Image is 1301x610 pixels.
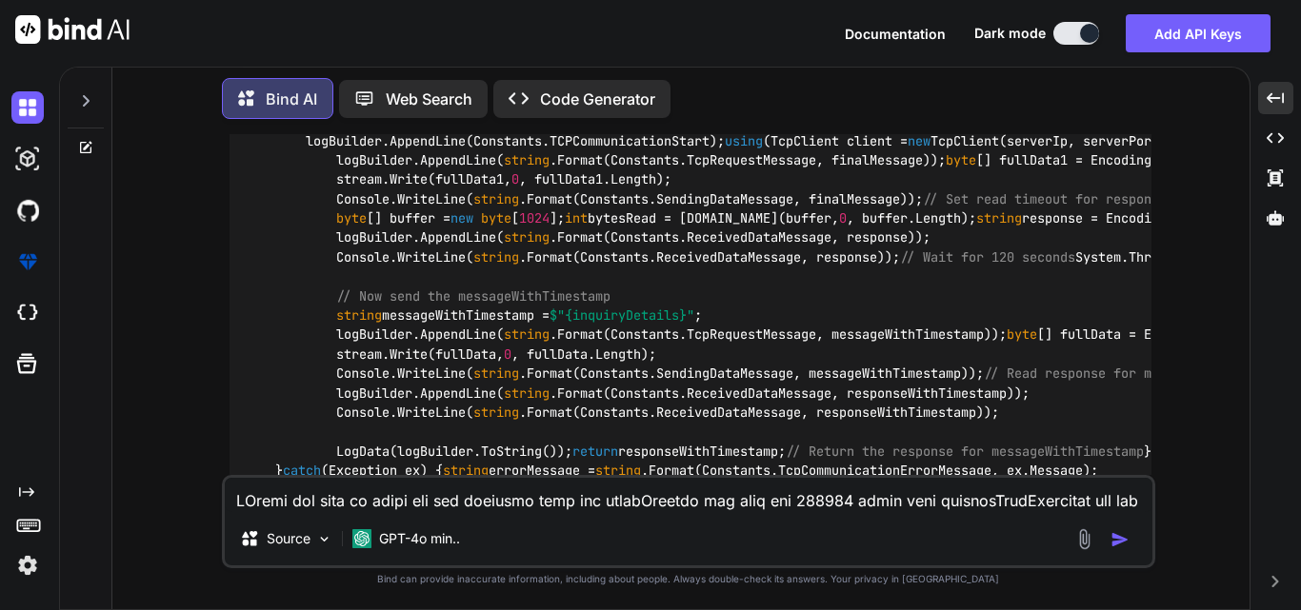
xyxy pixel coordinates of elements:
span: catch [283,462,321,480]
span: Dark mode [974,24,1046,43]
button: Documentation [845,24,946,44]
span: byte [336,209,367,226]
span: return [572,443,618,460]
span: string [473,248,519,266]
span: // Now send the messageWithTimestamp [336,287,610,305]
img: githubDark [11,194,44,226]
span: string [473,403,519,421]
span: string [336,306,382,324]
img: cloudideIcon [11,297,44,329]
span: string [504,151,550,168]
span: Documentation [845,26,946,42]
span: new [450,209,473,226]
span: string [443,462,489,480]
span: byte [1007,326,1037,344]
span: string [473,365,519,383]
img: GPT-4o mini [352,529,371,548]
span: 0 [511,171,519,188]
p: Source [267,529,310,548]
span: using [725,132,763,149]
span: // Read response for messageWithTimestamp [984,365,1296,383]
span: // Return the response for messageWithTimestamp [786,443,1144,460]
span: {inquiryDetails} [565,306,687,324]
button: Add API Keys [1126,14,1271,52]
span: string [504,384,550,402]
p: GPT-4o min.. [379,529,460,548]
p: Web Search [386,88,472,110]
span: $" " [550,306,694,324]
span: 0 [839,209,847,226]
span: // Set read timeout for response [923,190,1167,207]
span: // Wait for 120 seconds [900,248,1075,266]
img: Bind AI [15,15,130,44]
span: byte [946,151,976,168]
span: 0 [504,345,511,363]
span: string [473,190,519,207]
span: string [504,326,550,344]
p: Code Generator [540,88,655,110]
img: Pick Models [316,531,332,547]
span: string [595,462,641,480]
span: int [565,209,588,226]
p: Bind can provide inaccurate information, including about people. Always double-check its answers.... [222,572,1155,586]
img: darkChat [11,91,44,124]
span: new [908,132,931,149]
span: string [504,229,550,246]
span: 1024 [519,209,550,226]
span: byte [481,209,511,226]
span: string [976,209,1022,226]
p: Bind AI [266,88,317,110]
img: icon [1111,530,1130,549]
img: settings [11,549,44,581]
img: darkAi-studio [11,143,44,175]
img: attachment [1073,528,1095,550]
img: premium [11,246,44,278]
